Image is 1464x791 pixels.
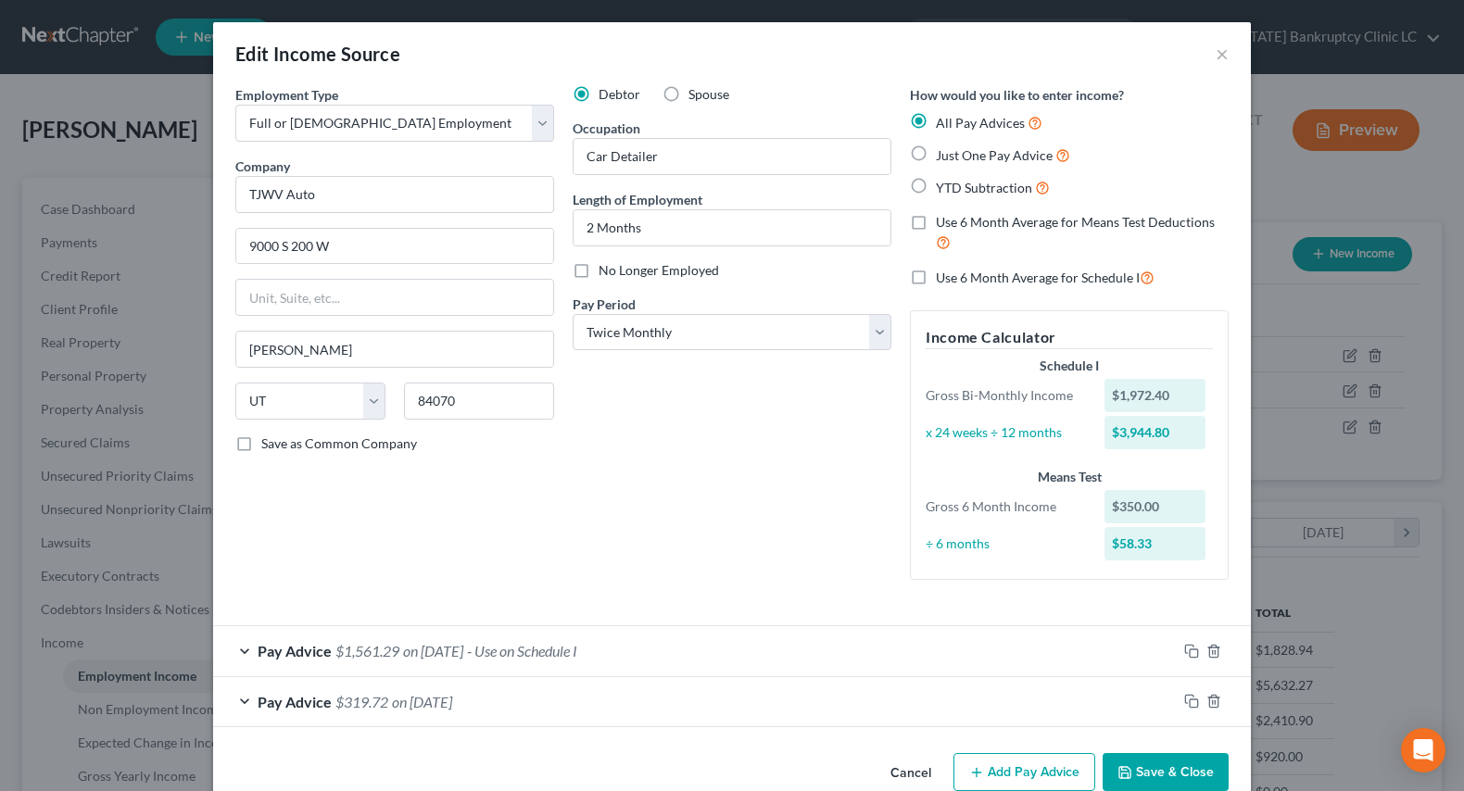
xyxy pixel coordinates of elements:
span: - Use on Schedule I [467,642,577,659]
input: ex: 2 years [574,210,890,245]
span: All Pay Advices [936,115,1025,131]
span: Company [235,158,290,174]
span: Employment Type [235,87,338,103]
span: Just One Pay Advice [936,147,1053,163]
input: Enter zip... [404,383,554,420]
span: $1,561.29 [335,642,399,659]
div: ÷ 6 months [916,534,1095,553]
div: Means Test [926,468,1213,486]
span: YTD Subtraction [936,180,1032,195]
span: on [DATE] [403,642,463,659]
span: Pay Advice [258,642,332,659]
label: How would you like to enter income? [910,85,1124,105]
div: $1,972.40 [1104,379,1206,412]
label: Occupation [573,119,640,138]
h5: Income Calculator [926,326,1213,349]
span: Spouse [688,86,729,102]
button: × [1216,43,1229,65]
div: $3,944.80 [1104,416,1206,449]
div: Edit Income Source [235,41,400,67]
input: Search company by name... [235,176,554,213]
span: Save as Common Company [261,435,417,451]
div: Gross 6 Month Income [916,497,1095,516]
div: $58.33 [1104,527,1206,560]
input: Unit, Suite, etc... [236,280,553,315]
span: Debtor [599,86,640,102]
span: $319.72 [335,693,388,710]
input: Enter city... [236,332,553,367]
div: Gross Bi-Monthly Income [916,386,1095,405]
label: Length of Employment [573,190,702,209]
span: Pay Advice [258,693,332,710]
span: on [DATE] [392,693,452,710]
div: x 24 weeks ÷ 12 months [916,423,1095,442]
span: No Longer Employed [599,262,719,278]
span: Use 6 Month Average for Schedule I [936,270,1140,285]
div: Schedule I [926,357,1213,375]
input: -- [574,139,890,174]
span: Use 6 Month Average for Means Test Deductions [936,214,1215,230]
input: Enter address... [236,229,553,264]
div: Open Intercom Messenger [1401,728,1445,772]
div: $350.00 [1104,490,1206,523]
span: Pay Period [573,296,636,312]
